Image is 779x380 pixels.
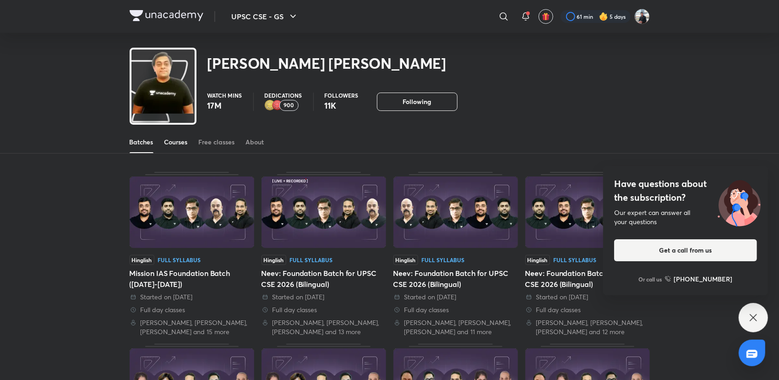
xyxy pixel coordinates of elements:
[525,305,650,314] div: Full day classes
[393,176,518,248] img: Thumbnail
[634,9,650,24] img: RS PM
[614,208,757,226] div: Our expert can answer all your questions
[207,54,446,72] h2: [PERSON_NAME] [PERSON_NAME]
[246,138,264,147] div: About
[422,257,465,263] div: Full Syllabus
[130,292,254,302] div: Started on 2 Sep 2024
[525,172,650,336] div: Neev: Foundation Batch for UPSC CSE 2026 (Bilingual)
[542,12,550,21] img: avatar
[207,93,242,98] p: Watch mins
[261,292,386,302] div: Started on 8 Aug 2024
[290,257,333,263] div: Full Syllabus
[710,177,768,226] img: ttu_illustration_new.svg
[393,305,518,314] div: Full day classes
[674,274,733,284] h6: [PHONE_NUMBER]
[261,318,386,336] div: Sudarshan Gurjar, Dr Sidharth Arora, Atul Jain and 13 more
[325,93,359,98] p: Followers
[130,255,154,265] span: Hinglish
[246,131,264,153] a: About
[525,318,650,336] div: Sudarshan Gurjar, Dr Sidharth Arora, Atul Jain and 12 more
[261,176,386,248] img: Thumbnail
[199,131,235,153] a: Free classes
[525,292,650,302] div: Started on 12 Jul 2024
[130,10,203,21] img: Company Logo
[261,172,386,336] div: Neev: Foundation Batch for UPSC CSE 2026 (Bilingual)
[614,239,757,261] button: Get a call from us
[130,172,254,336] div: Mission IAS Foundation Batch (2024-2027)
[393,268,518,290] div: Neev: Foundation Batch for UPSC CSE 2026 (Bilingual)
[599,12,608,21] img: streak
[393,172,518,336] div: Neev: Foundation Batch for UPSC CSE 2026 (Bilingual)
[226,7,304,26] button: UPSC CSE - GS
[164,131,188,153] a: Courses
[261,268,386,290] div: Neev: Foundation Batch for UPSC CSE 2026 (Bilingual)
[525,176,650,248] img: Thumbnail
[199,138,235,147] div: Free classes
[261,305,386,314] div: Full day classes
[283,102,294,109] p: 900
[130,138,153,147] div: Batches
[665,274,733,284] a: [PHONE_NUMBER]
[130,131,153,153] a: Batches
[164,138,188,147] div: Courses
[403,97,431,106] span: Following
[265,100,276,111] img: educator badge2
[393,292,518,302] div: Started on 27 Jul 2024
[639,275,662,283] p: Or call us
[130,176,254,248] img: Thumbnail
[272,100,283,111] img: educator badge1
[614,177,757,204] h4: Have questions about the subscription?
[393,255,418,265] span: Hinglish
[265,93,302,98] p: Dedications
[130,305,254,314] div: Full day classes
[131,51,195,114] img: class
[130,10,203,23] a: Company Logo
[261,255,286,265] span: Hinglish
[325,100,359,111] p: 11K
[130,268,254,290] div: Mission IAS Foundation Batch ([DATE]-[DATE])
[554,257,597,263] div: Full Syllabus
[539,9,553,24] button: avatar
[525,255,550,265] span: Hinglish
[130,318,254,336] div: Navdeep Singh, Sudarshan Gurjar, Dr Sidharth Arora and 15 more
[377,93,458,111] button: Following
[525,268,650,290] div: Neev: Foundation Batch for UPSC CSE 2026 (Bilingual)
[158,257,201,263] div: Full Syllabus
[393,318,518,336] div: Sudarshan Gurjar, Dr Sidharth Arora, Atul Jain and 11 more
[207,100,242,111] p: 17M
